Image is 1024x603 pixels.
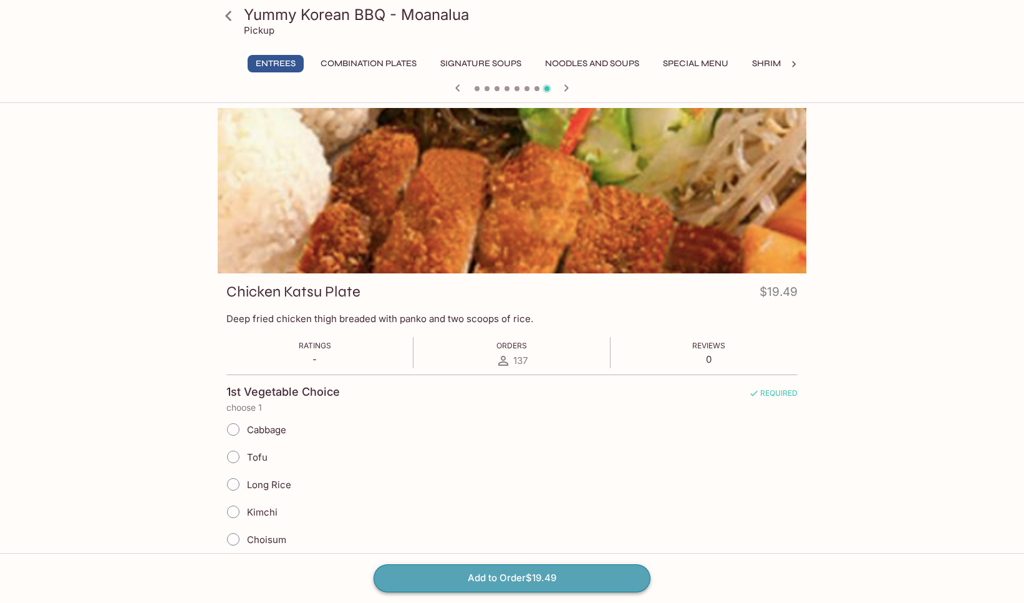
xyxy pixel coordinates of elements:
[374,564,650,592] button: Add to Order$19.49
[538,55,646,72] button: Noodles and Soups
[314,55,423,72] button: Combination Plates
[299,341,331,350] span: Ratings
[244,5,801,24] h3: Yummy Korean BBQ - Moanalua
[692,353,725,365] p: 0
[760,282,798,306] h4: $19.49
[226,282,360,301] h3: Chicken Katsu Plate
[247,506,278,518] span: Kimchi
[226,403,798,413] p: choose 1
[247,479,291,491] span: Long Rice
[513,355,528,366] span: 137
[247,534,286,546] span: Choisum
[247,451,268,463] span: Tofu
[226,385,340,399] h4: 1st Vegetable Choice
[248,55,304,72] button: Entrees
[656,55,735,72] button: Special Menu
[745,55,834,72] button: Shrimp Combos
[244,24,274,36] p: Pickup
[299,353,331,365] p: -
[218,108,806,273] div: Chicken Katsu Plate
[247,424,286,436] span: Cabbage
[692,341,725,350] span: Reviews
[749,388,798,403] span: REQUIRED
[433,55,528,72] button: Signature Soups
[226,313,798,325] p: Deep fried chicken thigh breaded with panko and two scoops of rice.
[496,341,527,350] span: Orders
